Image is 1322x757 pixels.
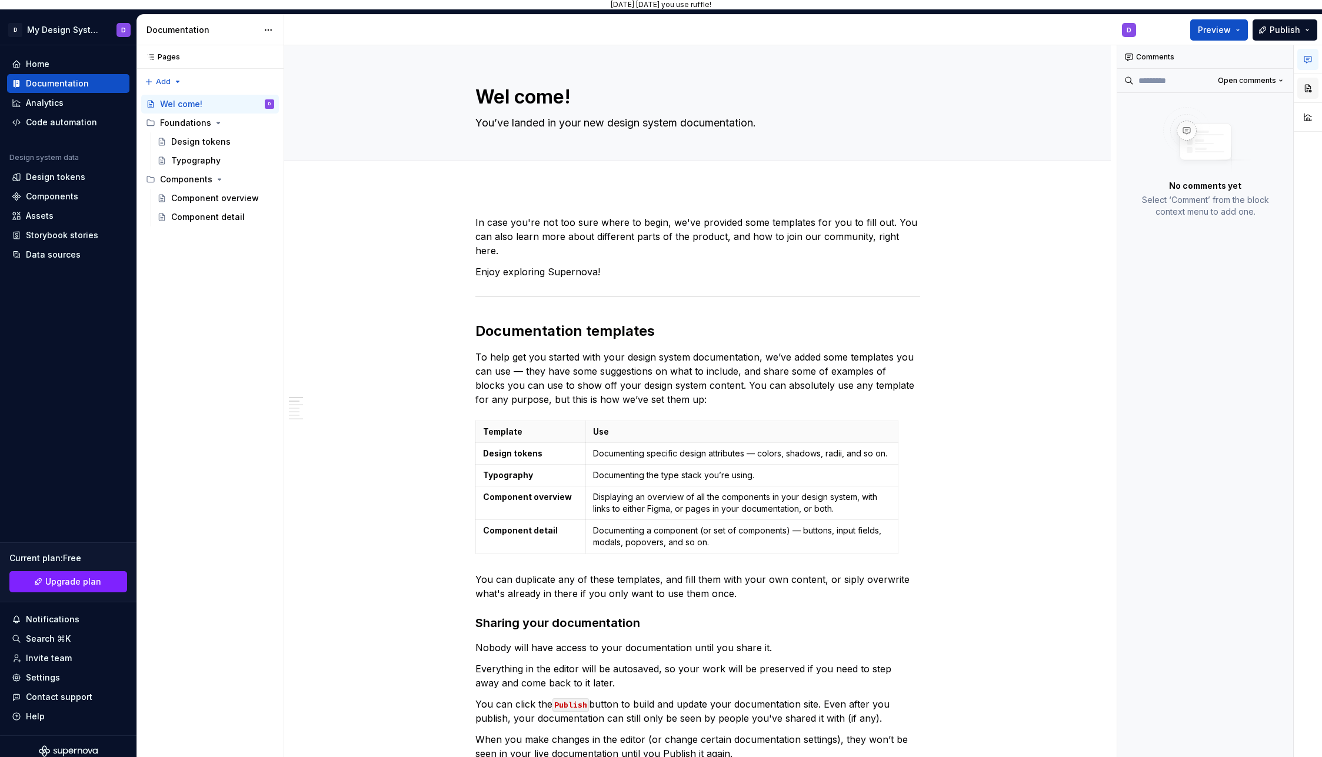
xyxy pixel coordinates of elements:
[26,229,98,241] div: Storybook stories
[1117,45,1293,69] div: Comments
[45,576,101,588] span: Upgrade plan
[7,94,129,112] a: Analytics
[475,350,920,406] p: To help get you started with your design system documentation, we’ve added some templates you can...
[8,23,22,37] div: D
[593,491,891,515] p: Displaying an overview of all the components in your design system, with links to either Figma, o...
[7,168,129,186] a: Design tokens
[7,206,129,225] a: Assets
[1131,194,1279,218] p: Select ‘Comment’ from the block context menu to add one.
[171,211,245,223] div: Component detail
[26,249,81,261] div: Data sources
[475,641,920,655] p: Nobody will have access to your documentation until you share it.
[26,633,71,645] div: Search ⌘K
[26,691,92,703] div: Contact support
[160,98,202,110] div: Wel come!
[7,226,129,245] a: Storybook stories
[1213,72,1288,89] button: Open comments
[483,492,572,502] strong: Component overview
[156,77,171,86] span: Add
[121,25,126,35] div: D
[9,571,127,592] a: Upgrade plan
[1127,25,1131,35] div: D
[7,707,129,726] button: Help
[1169,180,1241,192] p: No comments yet
[483,525,558,535] strong: Component detail
[475,215,920,258] p: In case you're not too sure where to begin, we've provided some templates for you to fill out. Yo...
[26,711,45,722] div: Help
[475,615,920,631] h3: Sharing your documentation
[1270,24,1300,36] span: Publish
[141,114,279,132] div: Foundations
[141,52,180,62] div: Pages
[1253,19,1317,41] button: Publish
[160,174,212,185] div: Components
[26,116,97,128] div: Code automation
[26,613,79,625] div: Notifications
[552,698,589,712] code: Publish
[1218,76,1276,85] span: Open comments
[593,469,891,481] p: Documenting the type stack you’re using.
[7,629,129,648] button: Search ⌘K
[26,171,85,183] div: Design tokens
[152,151,279,170] a: Typography
[9,153,79,162] div: Design system data
[483,448,542,458] strong: Design tokens
[593,525,891,548] p: Documenting a component (or set of components) — buttons, input fields, modals, popovers, and so on.
[473,83,918,111] textarea: Wel come!
[7,668,129,687] a: Settings
[475,697,920,725] p: You can click the button to build and update your documentation site. Even after you publish, you...
[473,114,918,132] textarea: You’ve landed in your new design system documentation.
[7,55,129,74] a: Home
[475,322,920,341] h2: Documentation templates
[1190,19,1248,41] button: Preview
[2,17,134,42] button: DMy Design SystemD
[1198,24,1231,36] span: Preview
[171,192,259,204] div: Component overview
[171,155,221,166] div: Typography
[26,78,89,89] div: Documentation
[141,95,279,114] a: Wel come!D
[152,208,279,226] a: Component detail
[7,245,129,264] a: Data sources
[26,652,72,664] div: Invite team
[7,74,129,93] a: Documentation
[171,136,231,148] div: Design tokens
[141,74,185,90] button: Add
[141,170,279,189] div: Components
[26,191,78,202] div: Components
[39,745,98,757] svg: Supernova Logo
[7,113,129,132] a: Code automation
[7,187,129,206] a: Components
[146,24,258,36] div: Documentation
[7,688,129,706] button: Contact support
[483,426,578,438] p: Template
[26,97,64,109] div: Analytics
[9,552,127,564] div: Current plan : Free
[152,132,279,151] a: Design tokens
[268,98,271,110] div: D
[593,426,891,438] p: Use
[152,189,279,208] a: Component overview
[160,117,211,129] div: Foundations
[593,448,891,459] p: Documenting specific design attributes — colors, shadows, radii, and so on.
[26,58,49,70] div: Home
[483,470,533,480] strong: Typography
[475,572,920,601] p: You can duplicate any of these templates, and fill them with your own content, or siply overwrite...
[26,672,60,683] div: Settings
[475,662,920,690] p: Everything in the editor will be autosaved, so your work will be preserved if you need to step aw...
[27,24,102,36] div: My Design System
[7,649,129,668] a: Invite team
[26,210,54,222] div: Assets
[7,610,129,629] button: Notifications
[475,265,920,279] p: Enjoy exploring Supernova!
[141,95,279,226] div: Page tree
